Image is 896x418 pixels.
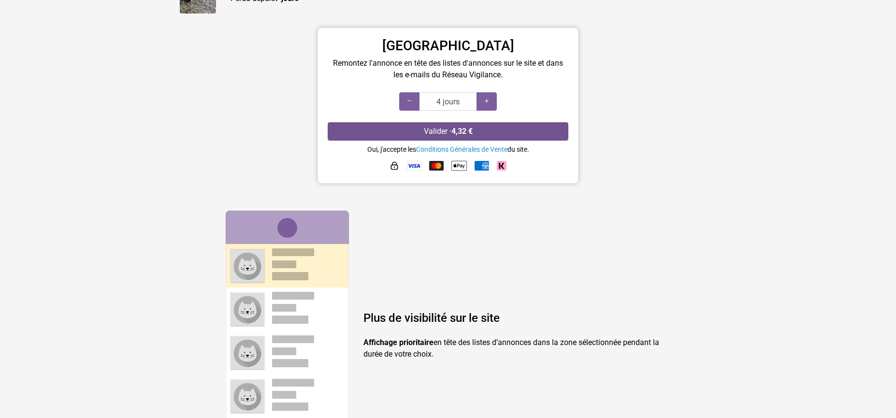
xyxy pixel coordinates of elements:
h4: Plus de visibilité sur le site [363,311,670,325]
img: HTTPS : paiement sécurisé [390,161,399,171]
img: Apple Pay [451,158,467,173]
img: Mastercard [429,161,444,171]
strong: 4,32 € [451,127,473,136]
p: Remontez l'annonce en tête des listes d'annonces sur le site et dans les e-mails du Réseau Vigila... [328,58,568,81]
h3: [GEOGRAPHIC_DATA] [328,38,568,54]
a: Conditions Générales de Vente [416,145,507,153]
p: en tête des listes d’annonces dans la zone sélectionnée pendant la durée de votre choix. [363,337,670,360]
button: Valider ·4,32 € [328,122,568,141]
strong: Affichage prioritaire [363,338,434,347]
img: Visa [407,161,421,171]
img: Klarna [497,161,506,171]
img: American Express [475,161,489,171]
small: Oui, j'accepte les du site. [367,145,529,153]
